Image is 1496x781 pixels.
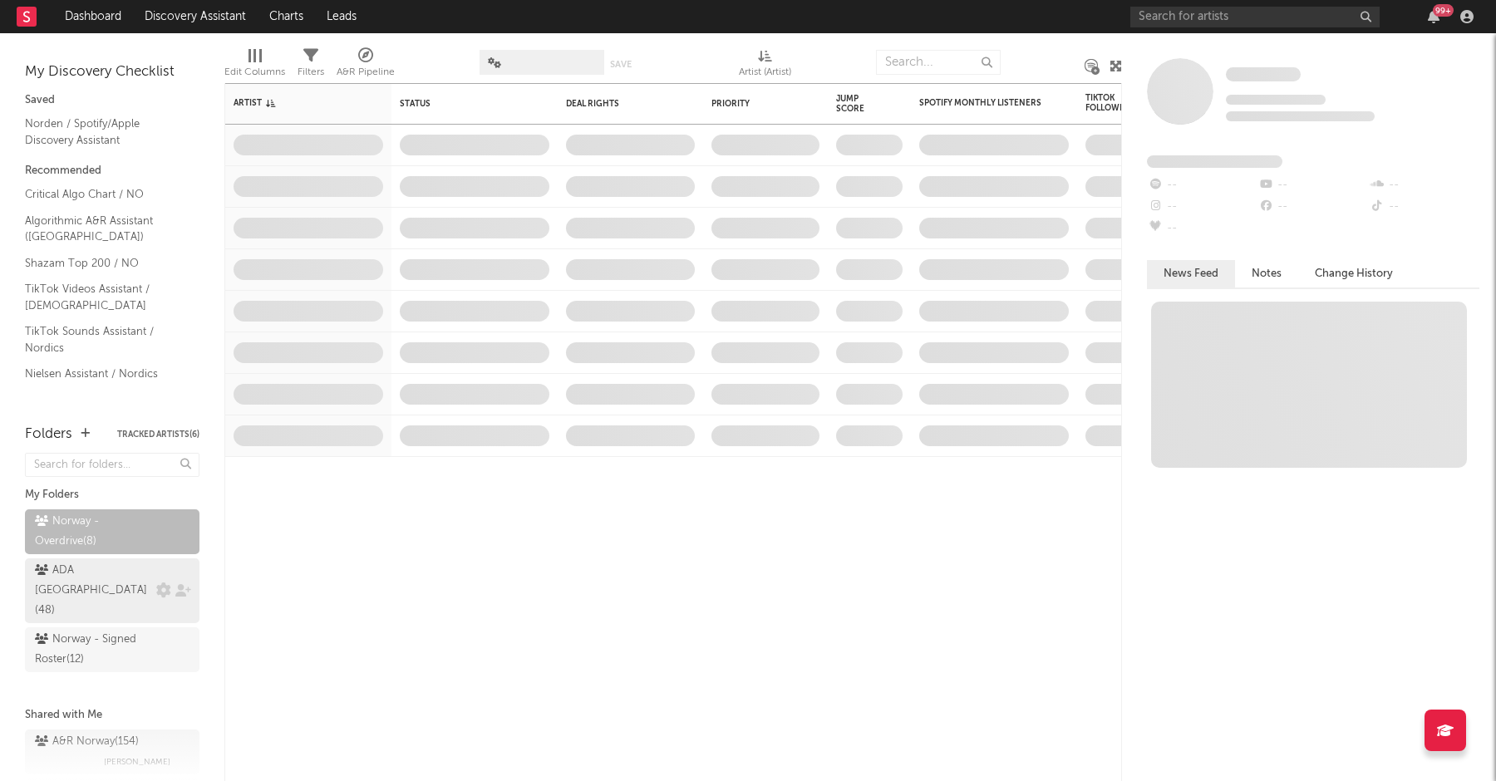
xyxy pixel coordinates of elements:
[1298,260,1410,287] button: Change History
[25,280,183,314] a: TikTok Videos Assistant / [DEMOGRAPHIC_DATA]
[25,485,199,505] div: My Folders
[25,62,199,82] div: My Discovery Checklist
[739,42,791,90] div: Artist (Artist)
[25,558,199,623] a: ADA [GEOGRAPHIC_DATA](48)
[1147,196,1257,218] div: --
[25,509,199,554] a: Norway - Overdrive(8)
[1147,155,1282,168] span: Fans Added by Platform
[117,430,199,439] button: Tracked Artists(6)
[234,98,358,108] div: Artist
[1226,66,1301,83] a: Some Artist
[35,512,152,552] div: Norway - Overdrive ( 8 )
[610,60,632,69] button: Save
[1147,174,1257,196] div: --
[566,99,653,109] div: Deal Rights
[25,254,183,273] a: Shazam Top 200 / NO
[337,62,395,82] div: A&R Pipeline
[35,630,152,670] div: Norway - Signed Roster ( 12 )
[25,322,183,356] a: TikTok Sounds Assistant / Nordics
[1147,218,1257,239] div: --
[1369,196,1479,218] div: --
[1226,67,1301,81] span: Some Artist
[1235,260,1298,287] button: Notes
[739,62,791,82] div: Artist (Artist)
[836,94,878,114] div: Jump Score
[25,115,183,149] a: Norden / Spotify/Apple Discovery Assistant
[25,729,199,774] a: A&R Norway(154)[PERSON_NAME]
[1226,111,1375,121] span: 0 fans last week
[876,50,1001,75] input: Search...
[25,453,199,477] input: Search for folders...
[104,752,170,772] span: [PERSON_NAME]
[298,42,324,90] div: Filters
[1085,93,1144,113] div: TikTok Followers
[711,99,778,109] div: Priority
[298,62,324,82] div: Filters
[25,627,199,672] a: Norway - Signed Roster(12)
[1257,174,1368,196] div: --
[1428,10,1439,23] button: 99+
[25,91,199,111] div: Saved
[1226,95,1326,105] span: Tracking Since: [DATE]
[1369,174,1479,196] div: --
[224,42,285,90] div: Edit Columns
[1433,4,1454,17] div: 99 +
[25,425,72,445] div: Folders
[400,99,508,109] div: Status
[25,212,183,246] a: Algorithmic A&R Assistant ([GEOGRAPHIC_DATA])
[25,705,199,725] div: Shared with Me
[919,98,1044,108] div: Spotify Monthly Listeners
[1257,196,1368,218] div: --
[25,365,183,383] a: Nielsen Assistant / Nordics
[35,732,139,752] div: A&R Norway ( 154 )
[25,185,183,204] a: Critical Algo Chart / NO
[1130,7,1380,27] input: Search for artists
[337,42,395,90] div: A&R Pipeline
[1147,260,1235,287] button: News Feed
[35,561,152,621] div: ADA [GEOGRAPHIC_DATA] ( 48 )
[25,161,199,181] div: Recommended
[224,62,285,82] div: Edit Columns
